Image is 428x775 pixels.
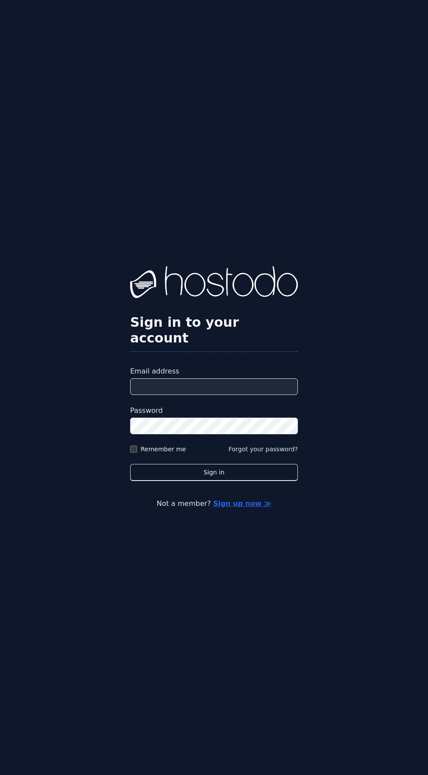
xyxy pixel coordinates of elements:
[130,315,298,346] h2: Sign in to your account
[213,499,271,508] a: Sign up now ≫
[130,366,298,377] label: Email address
[141,445,186,453] label: Remember me
[228,445,298,453] button: Forgot your password?
[10,498,418,509] p: Not a member?
[130,266,298,301] img: Hostodo
[130,405,298,416] label: Password
[130,464,298,481] button: Sign in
